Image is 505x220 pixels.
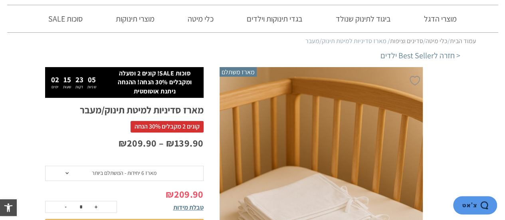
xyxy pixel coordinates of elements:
nav: Breadcrumb [29,37,476,46]
p: ימים [51,85,59,89]
p: דקות [75,85,83,89]
a: מוצרי הדגל [412,5,469,32]
span: ₪ [166,137,174,149]
a: בגדי תינוקות וילדים [235,5,315,32]
button: - [60,201,72,212]
span: קונים 2 מקבלים 30% הנחה [131,121,204,132]
span: – [159,137,164,149]
input: כמות המוצר [73,201,89,212]
span: ₪ [119,137,127,149]
a: עמוד הבית [450,37,476,45]
p: שניות [87,85,97,89]
a: כלי מיטה [176,5,226,32]
bdi: 139.90 [166,137,204,149]
span: 02 [51,75,59,84]
button: + [90,201,102,212]
span: טבלת מידות [173,203,204,212]
span: 05 [88,75,96,84]
span: 23 [75,75,83,84]
a: סוכות SALE [36,5,95,32]
a: סדינים וציפות [390,37,423,45]
span: ₪ [166,188,174,200]
p: סוכות SALE! קונים 2 ומעלה ומקבלים ‎30% הנחה! ההנחה ניתנת אוטומטית [110,69,199,96]
bdi: 209.90 [166,188,203,200]
span: מארז משתלם [220,67,257,77]
bdi: 209.90 [119,137,157,149]
span: 15 [63,75,71,84]
p: שעות [63,85,71,89]
a: מוצרי תינוקות [104,5,166,32]
span: מארז 6 יחידות - המשתלם ביותר [92,169,156,176]
a: ביגוד לתינוק שנולד [324,5,403,32]
a: < חזרה לBest Seller ילדים [380,50,460,61]
a: כלי מיטה [426,37,448,45]
h1: מארז סדיניות למיטת תינוק/מעבר [45,104,204,116]
iframe: פותח יישומון שאפשר לשוחח בו בצ'אט עם אחד הנציגים שלנו [401,196,497,216]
